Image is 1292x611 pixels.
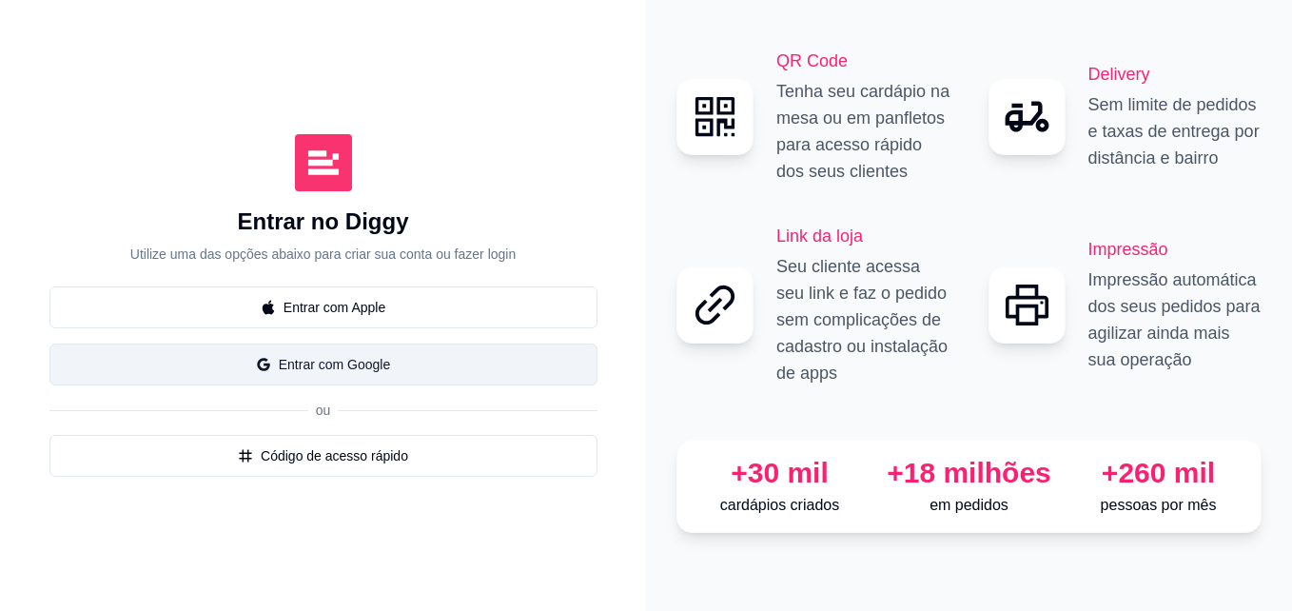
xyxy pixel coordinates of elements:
p: Impressão automática dos seus pedidos para agilizar ainda mais sua operação [1088,266,1263,373]
p: cardápios criados [693,494,867,517]
p: Tenha seu cardápio na mesa ou em panfletos para acesso rápido dos seus clientes [776,78,950,185]
span: google [256,357,271,372]
p: Seu cliente acessa seu link e faz o pedido sem complicações de cadastro ou instalação de apps [776,253,950,386]
div: +30 mil [693,456,867,490]
p: em pedidos [882,494,1056,517]
div: +260 mil [1071,456,1245,490]
p: pessoas por mês [1071,494,1245,517]
h2: Impressão [1088,236,1263,263]
button: numberCódigo de acesso rápido [49,435,597,477]
button: appleEntrar com Apple [49,286,597,328]
img: Diggy [295,134,352,191]
span: ou [308,403,339,418]
h2: QR Code [776,48,950,74]
h2: Delivery [1088,61,1263,88]
span: number [238,448,253,463]
button: googleEntrar com Google [49,344,597,385]
h1: Entrar no Diggy [237,207,408,237]
span: apple [261,300,276,315]
div: +18 milhões [882,456,1056,490]
p: Utilize uma das opções abaixo para criar sua conta ou fazer login [130,245,516,264]
h2: Link da loja [776,223,950,249]
p: Sem limite de pedidos e taxas de entrega por distância e bairro [1088,91,1263,171]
